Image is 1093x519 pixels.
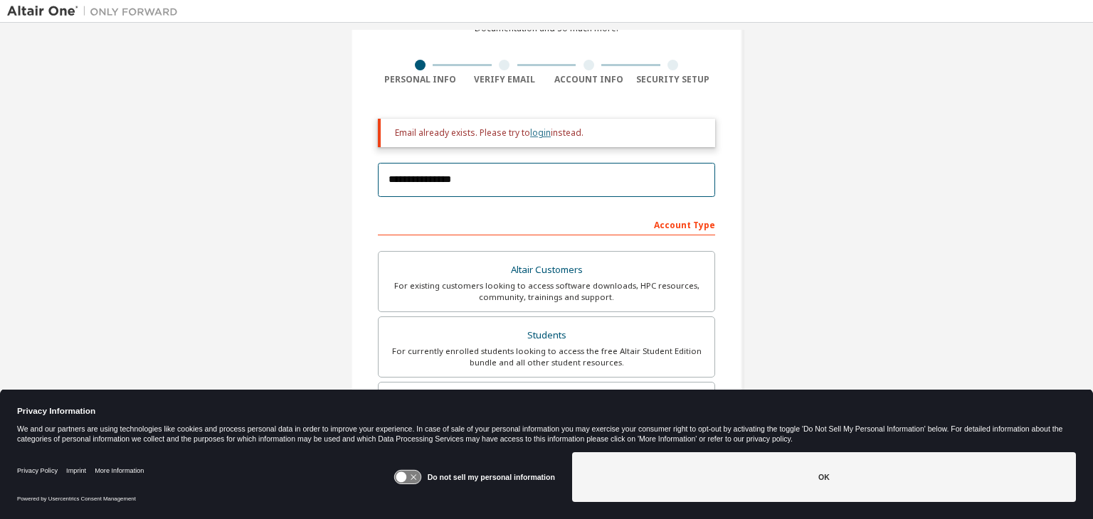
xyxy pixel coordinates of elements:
a: login [530,127,551,139]
div: For currently enrolled students looking to access the free Altair Student Edition bundle and all ... [387,346,706,368]
div: Security Setup [631,74,716,85]
img: Altair One [7,4,185,18]
div: Account Info [546,74,631,85]
div: Email already exists. Please try to instead. [395,127,704,139]
div: Altair Customers [387,260,706,280]
div: For existing customers looking to access software downloads, HPC resources, community, trainings ... [387,280,706,303]
div: Students [387,326,706,346]
div: Account Type [378,213,715,235]
div: Verify Email [463,74,547,85]
div: Personal Info [378,74,463,85]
